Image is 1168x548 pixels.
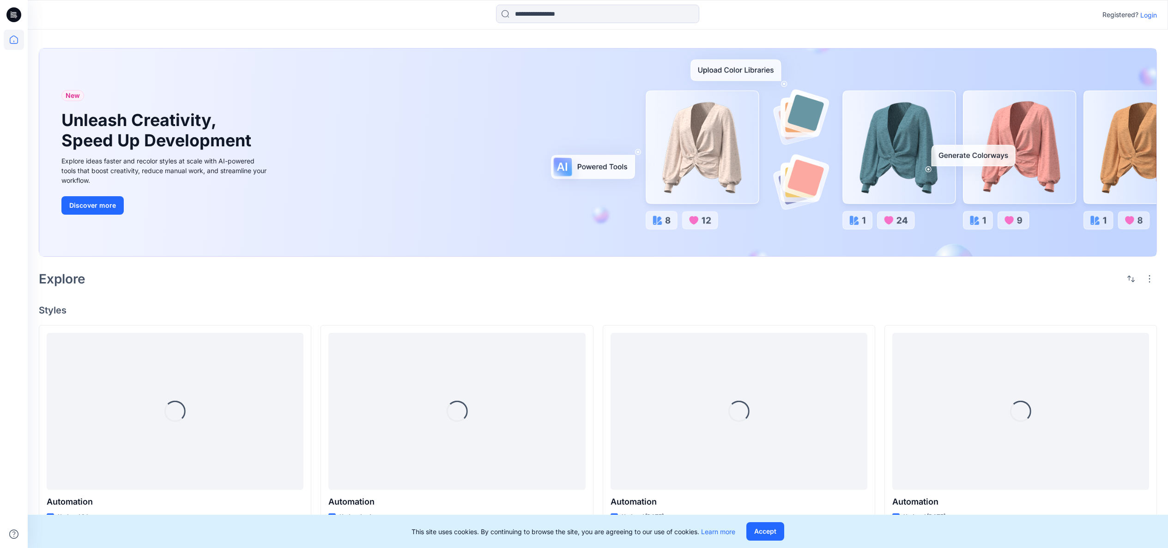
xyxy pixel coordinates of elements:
p: Automation [611,495,867,508]
h4: Styles [39,305,1157,316]
p: Updated 3 hours ago [58,512,113,522]
p: Automation [328,495,585,508]
p: Login [1140,10,1157,20]
span: New [66,90,80,101]
p: Automation [892,495,1149,508]
button: Discover more [61,196,124,215]
p: Updated [DATE] [903,512,945,522]
div: Explore ideas faster and recolor styles at scale with AI-powered tools that boost creativity, red... [61,156,269,185]
a: Learn more [701,528,735,536]
a: Discover more [61,196,269,215]
h2: Explore [39,271,85,286]
p: Registered? [1102,9,1138,20]
button: Accept [746,522,784,541]
p: Updated [DATE] [622,512,664,522]
h1: Unleash Creativity, Speed Up Development [61,110,255,150]
p: Automation [47,495,303,508]
p: This site uses cookies. By continuing to browse the site, you are agreeing to our use of cookies. [412,527,735,536]
p: Updated a day ago [339,512,389,522]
